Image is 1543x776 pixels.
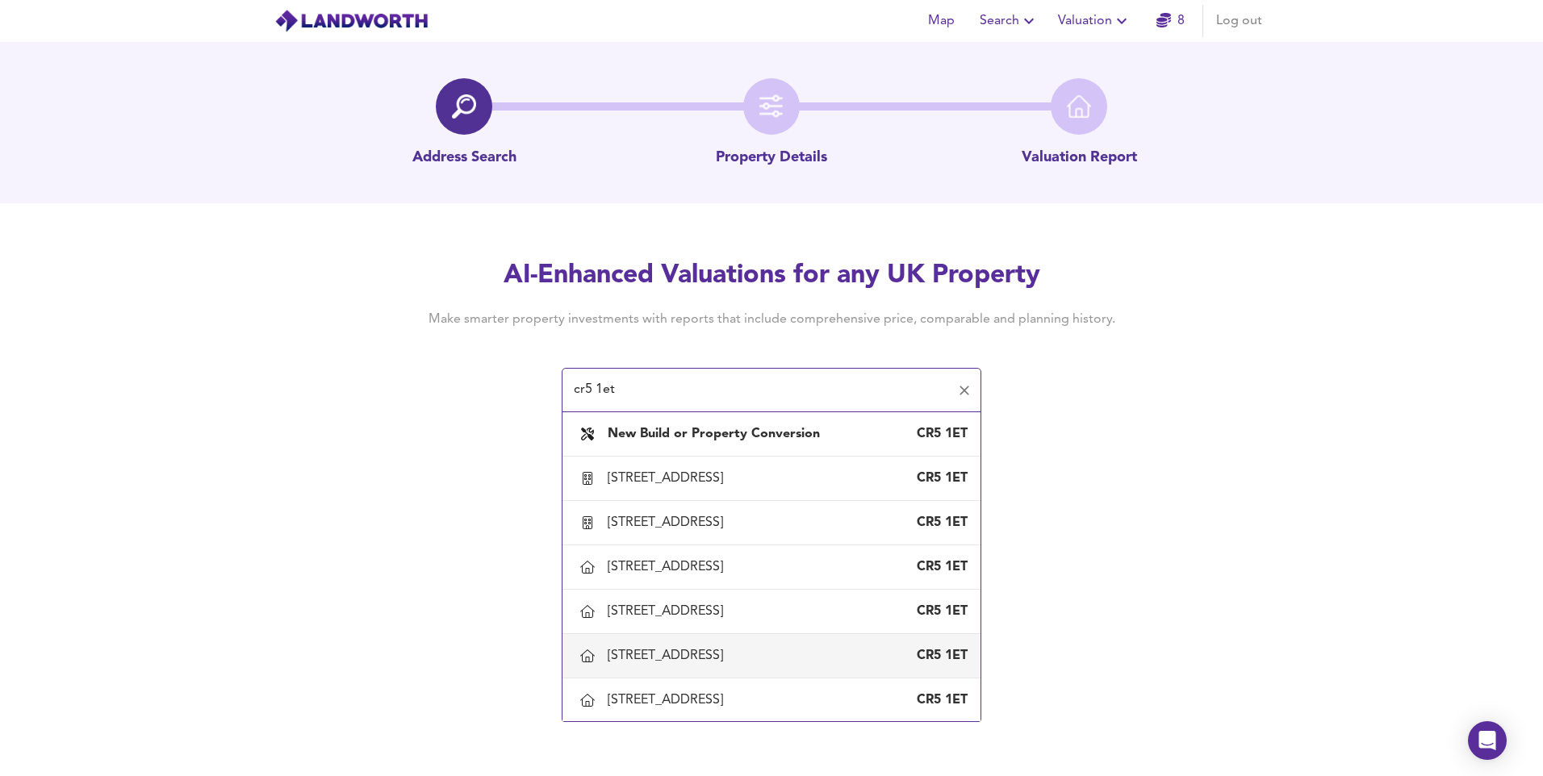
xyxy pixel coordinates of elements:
input: Enter a postcode to start... [569,375,950,406]
div: [STREET_ADDRESS] [608,469,730,487]
div: CR5 1ET [903,425,968,443]
span: Log out [1216,10,1262,32]
img: search-icon [452,94,476,119]
span: Valuation [1058,10,1131,32]
h2: AI-Enhanced Valuations for any UK Property [404,258,1139,294]
div: CR5 1ET [903,514,968,532]
div: [STREET_ADDRESS] [608,558,730,576]
div: [STREET_ADDRESS] [608,514,730,532]
p: Valuation Report [1022,148,1137,169]
h4: Make smarter property investments with reports that include comprehensive price, comparable and p... [404,311,1139,328]
a: 8 [1156,10,1185,32]
button: Log out [1210,5,1269,37]
div: CR5 1ET [903,469,968,487]
div: CR5 1ET [903,647,968,665]
button: Search [973,5,1045,37]
div: [STREET_ADDRESS] [608,647,730,665]
img: home-icon [1067,94,1091,119]
div: CR5 1ET [903,691,968,709]
span: Search [980,10,1039,32]
img: filter-icon [759,94,784,119]
p: Property Details [716,148,827,169]
div: [STREET_ADDRESS] [608,603,730,620]
b: New Build or Property Conversion [608,428,820,440]
p: Address Search [412,148,516,169]
div: CR5 1ET [903,558,968,576]
div: CR5 1ET [903,603,968,620]
button: Clear [953,379,976,402]
div: [STREET_ADDRESS] [608,691,730,709]
div: Open Intercom Messenger [1468,721,1507,760]
button: Valuation [1052,5,1138,37]
button: 8 [1144,5,1196,37]
span: Map [922,10,960,32]
img: logo [274,9,429,33]
button: Map [915,5,967,37]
